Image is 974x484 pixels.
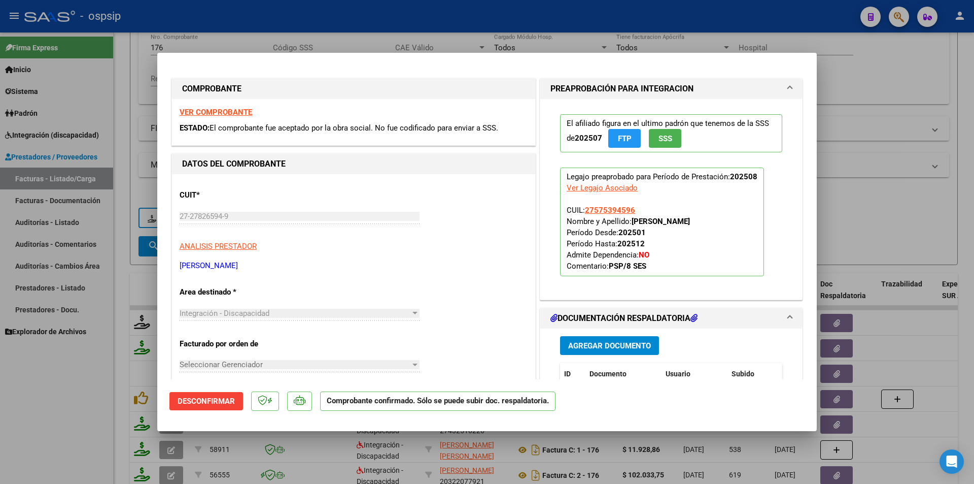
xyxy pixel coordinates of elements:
span: Seleccionar Gerenciador [180,360,410,369]
span: Agregar Documento [568,341,651,350]
strong: [PERSON_NAME] [632,217,690,226]
mat-expansion-panel-header: DOCUMENTACIÓN RESPALDATORIA [540,308,802,329]
a: VER COMPROBANTE [180,108,252,117]
p: Area destinado * [180,286,284,298]
span: ANALISIS PRESTADOR [180,242,257,251]
div: Open Intercom Messenger [940,449,964,474]
datatable-header-cell: Usuario [662,363,727,385]
span: Subido [732,370,754,378]
span: 27575394596 [585,206,635,215]
p: El afiliado figura en el ultimo padrón que tenemos de la SSS de [560,114,782,152]
p: Legajo preaprobado para Período de Prestación: [560,168,764,276]
p: CUIT [180,189,284,201]
span: ESTADO: [180,123,210,133]
strong: PSP/8 SES [609,262,646,271]
div: PREAPROBACIÓN PARA INTEGRACION [540,99,802,300]
datatable-header-cell: Acción [778,363,829,385]
strong: COMPROBANTE [182,84,241,93]
span: El comprobante fue aceptado por la obra social. No fue codificado para enviar a SSS. [210,123,498,133]
strong: 202507 [575,134,602,143]
h1: PREAPROBACIÓN PARA INTEGRACION [550,83,693,95]
span: Documento [589,370,627,378]
button: SSS [649,129,681,148]
h1: DOCUMENTACIÓN RESPALDATORIA [550,312,698,325]
strong: 202501 [618,228,646,237]
button: Agregar Documento [560,336,659,355]
p: Facturado por orden de [180,338,284,350]
span: Integración - Discapacidad [180,309,269,318]
datatable-header-cell: Documento [585,363,662,385]
mat-expansion-panel-header: PREAPROBACIÓN PARA INTEGRACION [540,79,802,99]
span: Desconfirmar [178,397,235,406]
span: SSS [658,134,672,143]
datatable-header-cell: Subido [727,363,778,385]
p: [PERSON_NAME] [180,260,528,272]
span: ID [564,370,571,378]
strong: NO [639,250,649,260]
span: Usuario [666,370,690,378]
datatable-header-cell: ID [560,363,585,385]
span: Comentario: [567,262,646,271]
button: Desconfirmar [169,392,243,410]
strong: DATOS DEL COMPROBANTE [182,159,286,169]
strong: 202508 [730,172,757,181]
p: Comprobante confirmado. Sólo se puede subir doc. respaldatoria. [320,392,555,411]
span: FTP [618,134,632,143]
button: FTP [608,129,641,148]
div: Ver Legajo Asociado [567,182,638,193]
strong: 202512 [617,239,645,248]
span: CUIL: Nombre y Apellido: Período Desde: Período Hasta: Admite Dependencia: [567,206,690,271]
